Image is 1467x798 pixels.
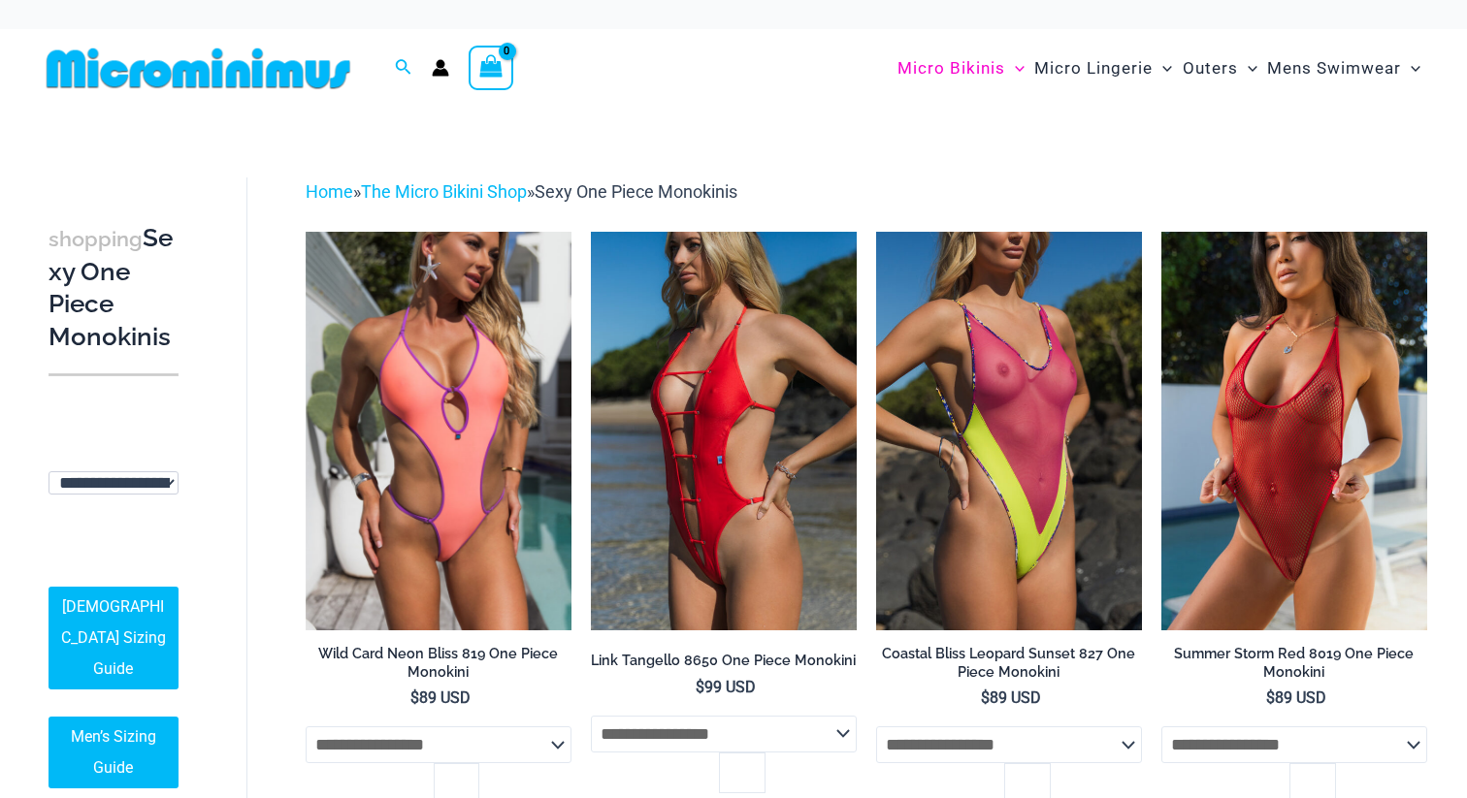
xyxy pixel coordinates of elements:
[1267,44,1401,93] span: Mens Swimwear
[469,46,513,90] a: View Shopping Cart, empty
[696,678,704,696] span: $
[1266,688,1326,707] bdi: 89 USD
[306,645,571,681] h2: Wild Card Neon Bliss 819 One Piece Monokini
[49,222,179,354] h3: Sexy One Piece Monokinis
[1178,39,1262,98] a: OutersMenu ToggleMenu Toggle
[1262,39,1425,98] a: Mens SwimwearMenu ToggleMenu Toggle
[395,56,412,80] a: Search icon link
[1161,232,1427,630] img: Summer Storm Red 8019 One Piece 04
[49,471,179,495] select: wpc-taxonomy-pa_fabric-type-746009
[890,36,1428,101] nav: Site Navigation
[1238,44,1257,93] span: Menu Toggle
[591,232,857,630] a: Link Tangello 8650 One Piece Monokini 11Link Tangello 8650 One Piece Monokini 12Link Tangello 865...
[591,652,857,677] a: Link Tangello 8650 One Piece Monokini
[306,232,571,630] img: Wild Card Neon Bliss 819 One Piece 04
[49,227,143,251] span: shopping
[1401,44,1420,93] span: Menu Toggle
[39,47,358,90] img: MM SHOP LOGO FLAT
[432,59,449,77] a: Account icon link
[719,752,765,793] input: Product quantity
[876,645,1142,688] a: Coastal Bliss Leopard Sunset 827 One Piece Monokini
[1029,39,1177,98] a: Micro LingerieMenu ToggleMenu Toggle
[696,678,756,696] bdi: 99 USD
[410,688,419,707] span: $
[49,587,179,689] a: [DEMOGRAPHIC_DATA] Sizing Guide
[876,232,1142,630] img: Coastal Bliss Leopard Sunset 827 One Piece Monokini 06
[981,688,990,707] span: $
[1161,645,1427,688] a: Summer Storm Red 8019 One Piece Monokini
[306,181,737,202] span: » »
[49,717,179,788] a: Men’s Sizing Guide
[306,232,571,630] a: Wild Card Neon Bliss 819 One Piece 04Wild Card Neon Bliss 819 One Piece 05Wild Card Neon Bliss 81...
[897,44,1005,93] span: Micro Bikinis
[876,645,1142,681] h2: Coastal Bliss Leopard Sunset 827 One Piece Monokini
[876,232,1142,630] a: Coastal Bliss Leopard Sunset 827 One Piece Monokini 06Coastal Bliss Leopard Sunset 827 One Piece ...
[1005,44,1025,93] span: Menu Toggle
[1183,44,1238,93] span: Outers
[535,181,737,202] span: Sexy One Piece Monokinis
[591,652,857,670] h2: Link Tangello 8650 One Piece Monokini
[893,39,1029,98] a: Micro BikinisMenu ToggleMenu Toggle
[306,645,571,688] a: Wild Card Neon Bliss 819 One Piece Monokini
[1266,688,1275,707] span: $
[1153,44,1172,93] span: Menu Toggle
[410,688,471,707] bdi: 89 USD
[591,232,857,630] img: Link Tangello 8650 One Piece Monokini 11
[306,181,353,202] a: Home
[1034,44,1153,93] span: Micro Lingerie
[1161,232,1427,630] a: Summer Storm Red 8019 One Piece 04Summer Storm Red 8019 One Piece 03Summer Storm Red 8019 One Pie...
[361,181,527,202] a: The Micro Bikini Shop
[981,688,1041,707] bdi: 89 USD
[1161,645,1427,681] h2: Summer Storm Red 8019 One Piece Monokini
